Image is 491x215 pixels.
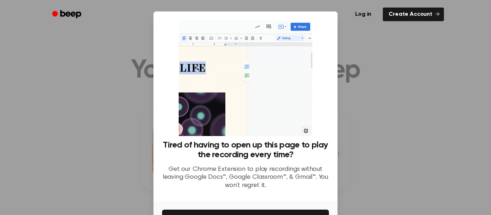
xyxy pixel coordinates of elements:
[162,140,329,160] h3: Tired of having to open up this page to play the recording every time?
[162,165,329,190] p: Get our Chrome Extension to play recordings without leaving Google Docs™, Google Classroom™, & Gm...
[179,20,312,136] img: Beep extension in action
[383,8,444,21] a: Create Account
[47,8,88,22] a: Beep
[348,6,378,23] a: Log in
